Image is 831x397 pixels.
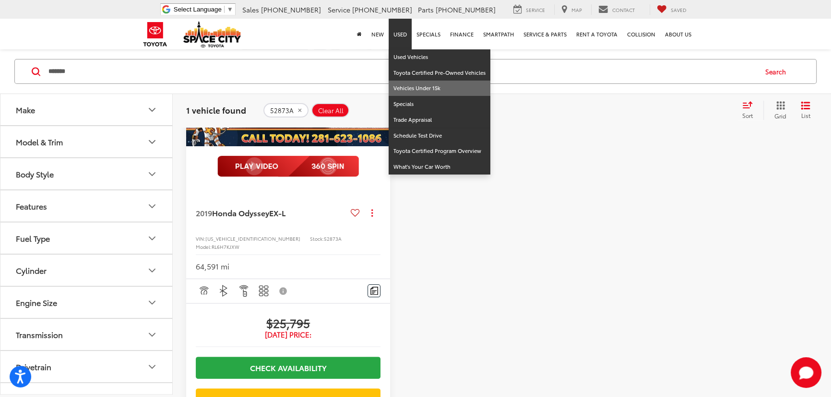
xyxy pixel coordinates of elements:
[324,235,342,242] span: 52873A
[352,19,367,49] a: Home
[352,5,412,14] span: [PHONE_NUMBER]
[801,111,810,119] span: List
[174,6,222,13] span: Select Language
[506,4,552,15] a: Service
[364,204,380,221] button: Actions
[196,208,347,218] a: 2019Honda OdysseyEX-L
[146,104,158,116] div: Make
[0,127,173,158] button: Model & TrimModel & Trim
[389,143,490,159] a: Toyota Certified Program Overview
[224,6,225,13] span: ​
[16,298,57,307] div: Engine Size
[436,5,496,14] span: [PHONE_NUMBER]
[258,285,270,297] img: 3rd Row Seating
[227,6,233,13] span: ▼
[737,101,763,120] button: Select sort value
[389,112,490,128] a: Trade Appraisal
[196,357,380,378] a: Check Availability
[622,19,660,49] a: Collision
[0,255,173,286] button: CylinderCylinder
[198,285,210,297] img: Adaptive Cruise Control
[196,235,205,242] span: VIN:
[146,361,158,373] div: Drivetrain
[218,285,230,297] img: Bluetooth®
[16,330,63,339] div: Transmission
[791,357,821,388] svg: Start Chat
[242,5,259,14] span: Sales
[137,19,173,50] img: Toyota
[183,21,241,47] img: Space City Toyota
[389,96,490,112] a: Specials
[571,19,622,49] a: Rent a Toyota
[756,59,800,83] button: Search
[205,235,300,242] span: [US_VEHICLE_IDENTIFICATION_NUMBER]
[328,5,350,14] span: Service
[269,207,285,218] span: EX-L
[370,287,378,295] img: Comments
[196,207,212,218] span: 2019
[774,112,786,120] span: Grid
[389,128,490,144] a: Schedule Test Drive
[0,94,173,126] button: MakeMake
[571,6,582,13] span: Map
[742,111,753,119] span: Sort
[16,362,51,372] div: Drivetrain
[389,81,490,96] a: Vehicles Under 15k
[367,19,389,49] a: New
[0,351,173,383] button: DrivetrainDrivetrain
[794,101,818,120] button: List View
[368,284,380,297] button: Comments
[146,136,158,148] div: Model & Trim
[389,49,490,65] a: Used Vehicles
[146,200,158,212] div: Features
[146,329,158,340] div: Transmission
[196,243,212,250] span: Model:
[371,209,373,217] span: dropdown dots
[389,159,490,175] a: What's Your Car Worth
[16,234,50,243] div: Fuel Type
[212,243,239,250] span: RL6H7KJXW
[612,6,635,13] span: Contact
[261,5,321,14] span: [PHONE_NUMBER]
[671,6,687,13] span: Saved
[650,4,694,15] a: My Saved Vehicles
[16,202,47,211] div: Features
[310,235,324,242] span: Stock:
[146,168,158,180] div: Body Style
[186,104,246,116] span: 1 vehicle found
[174,6,233,13] a: Select Language​
[16,170,54,179] div: Body Style
[16,105,35,115] div: Make
[196,261,229,272] div: 64,591 mi
[196,330,380,339] span: [DATE] Price:
[217,156,359,177] img: full motion video
[47,60,756,83] input: Search by Make, Model, or Keyword
[212,207,269,218] span: Honda Odyssey
[0,287,173,318] button: Engine SizeEngine Size
[478,19,519,49] a: SmartPath
[763,101,794,120] button: Grid View
[526,6,545,13] span: Service
[791,357,821,388] button: Toggle Chat Window
[196,315,380,330] span: $25,795
[0,223,173,254] button: Fuel TypeFuel Type
[554,4,589,15] a: Map
[519,19,571,49] a: Service & Parts
[275,281,292,301] button: View Disclaimer
[146,233,158,244] div: Fuel Type
[389,19,412,49] a: Used
[16,266,47,275] div: Cylinder
[318,106,344,114] span: Clear All
[660,19,696,49] a: About Us
[591,4,642,15] a: Contact
[445,19,478,49] a: Finance
[0,319,173,350] button: TransmissionTransmission
[238,285,250,297] img: Remote Start
[389,65,490,81] a: Toyota Certified Pre-Owned Vehicles
[311,103,349,117] button: Clear All
[412,19,445,49] a: Specials
[418,5,434,14] span: Parts
[263,103,309,117] button: remove 52873A%20
[146,265,158,276] div: Cylinder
